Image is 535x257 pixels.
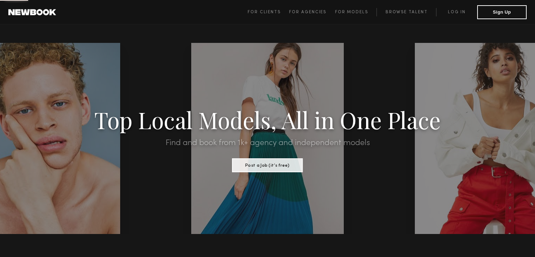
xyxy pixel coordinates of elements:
a: Browse Talent [377,8,436,16]
a: For Models [335,8,377,16]
button: Post a Job (it’s free) [232,158,303,172]
a: Log in [436,8,477,16]
a: For Clients [248,8,289,16]
a: Post a Job (it’s free) [232,161,303,168]
span: For Models [335,10,368,14]
button: Sign Up [477,5,527,19]
h1: Top Local Models, All in One Place [40,109,495,130]
h2: Find and book from 1k+ agency and independent models [40,139,495,147]
span: For Agencies [289,10,326,14]
span: For Clients [248,10,281,14]
a: For Agencies [289,8,335,16]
